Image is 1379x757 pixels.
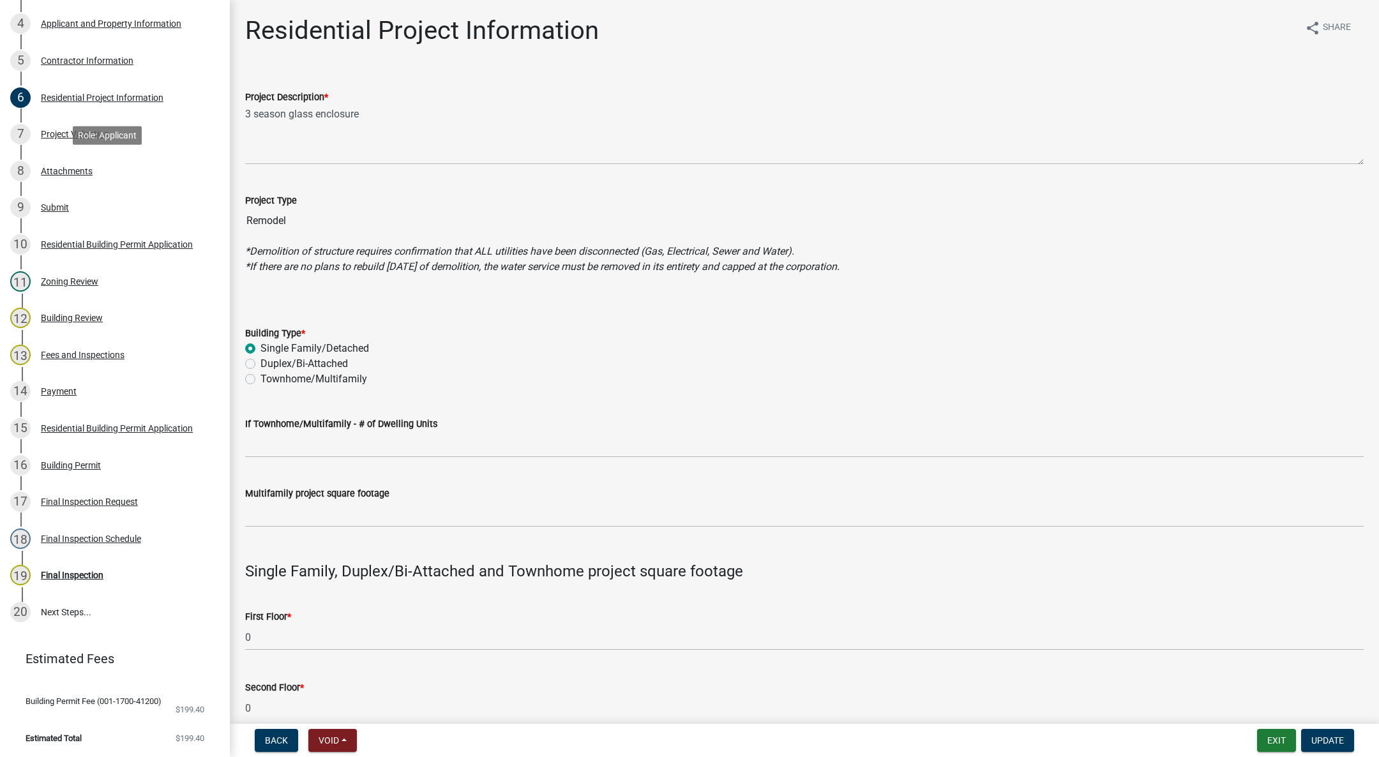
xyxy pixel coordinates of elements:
[10,565,31,585] div: 19
[308,729,357,752] button: Void
[10,197,31,218] div: 9
[73,126,142,144] div: Role: Applicant
[10,234,31,255] div: 10
[176,734,204,742] span: $199.40
[10,87,31,108] div: 6
[41,534,141,543] div: Final Inspection Schedule
[245,562,1364,581] h4: Single Family, Duplex/Bi-Attached and Townhome project square footage
[41,130,109,139] div: Project Valuation
[245,93,328,102] label: Project Description
[245,15,599,46] h1: Residential Project Information
[41,350,124,359] div: Fees and Inspections
[41,93,163,102] div: Residential Project Information
[10,271,31,292] div: 11
[10,50,31,71] div: 5
[245,197,297,206] label: Project Type
[41,167,93,176] div: Attachments
[245,684,304,693] label: Second Floor
[26,697,162,705] span: Building Permit Fee (001-1700-41200)
[1311,735,1344,746] span: Update
[41,571,103,580] div: Final Inspection
[10,381,31,401] div: 14
[10,13,31,34] div: 4
[260,356,348,371] label: Duplex/Bi-Attached
[41,313,103,322] div: Building Review
[1295,15,1361,40] button: shareShare
[41,277,98,286] div: Zoning Review
[10,308,31,328] div: 12
[1301,729,1354,752] button: Update
[245,613,291,622] label: First Floor
[10,528,31,549] div: 18
[260,371,367,387] label: Townhome/Multifamily
[10,491,31,512] div: 17
[10,345,31,365] div: 13
[10,602,31,622] div: 20
[10,161,31,181] div: 8
[41,19,181,28] div: Applicant and Property Information
[41,497,138,506] div: Final Inspection Request
[245,329,305,338] label: Building Type
[1323,20,1351,36] span: Share
[10,418,31,438] div: 15
[319,735,339,746] span: Void
[245,420,437,429] label: If Townhome/Multifamily - # of Dwelling Units
[1257,729,1296,752] button: Exit
[41,461,101,470] div: Building Permit
[260,341,369,356] label: Single Family/Detached
[41,424,193,433] div: Residential Building Permit Application
[176,705,204,714] span: $199.40
[255,729,298,752] button: Back
[245,260,840,273] i: *If there are no plans to rebuild [DATE] of demolition, the water service must be removed in its ...
[265,735,288,746] span: Back
[41,203,69,212] div: Submit
[41,387,77,396] div: Payment
[1305,20,1320,36] i: share
[10,455,31,476] div: 16
[41,56,133,65] div: Contractor Information
[10,646,209,671] a: Estimated Fees
[10,124,31,144] div: 7
[245,245,794,257] i: *Demolition of structure requires confirmation that ALL utilities have been disconnected (Gas, El...
[245,490,389,498] label: Multifamily project square footage
[41,240,193,249] div: Residential Building Permit Application
[26,734,82,742] span: Estimated Total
